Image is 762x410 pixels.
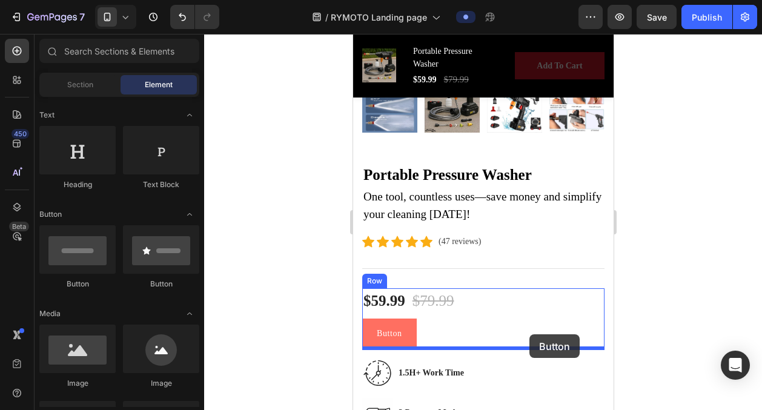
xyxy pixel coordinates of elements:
button: Publish [681,5,732,29]
div: Image [39,378,116,389]
div: Image [123,378,199,389]
div: Publish [692,11,722,24]
div: Button [123,279,199,289]
div: Open Intercom Messenger [721,351,750,380]
span: RYMOTO Landing page [331,11,427,24]
span: Section [67,79,93,90]
span: Text [39,110,55,121]
div: 450 [12,129,29,139]
input: Search Sections & Elements [39,39,199,63]
div: Heading [39,179,116,190]
span: Media [39,308,61,319]
iframe: Design area [353,34,614,410]
span: Button [39,209,62,220]
span: Save [647,12,667,22]
span: Toggle open [180,105,199,125]
button: Save [637,5,677,29]
span: Toggle open [180,304,199,323]
p: 7 [79,10,85,24]
div: Undo/Redo [170,5,219,29]
span: / [325,11,328,24]
div: Beta [9,222,29,231]
div: Text Block [123,179,199,190]
div: Button [39,279,116,289]
span: Element [145,79,173,90]
button: 7 [5,5,90,29]
span: Toggle open [180,205,199,224]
